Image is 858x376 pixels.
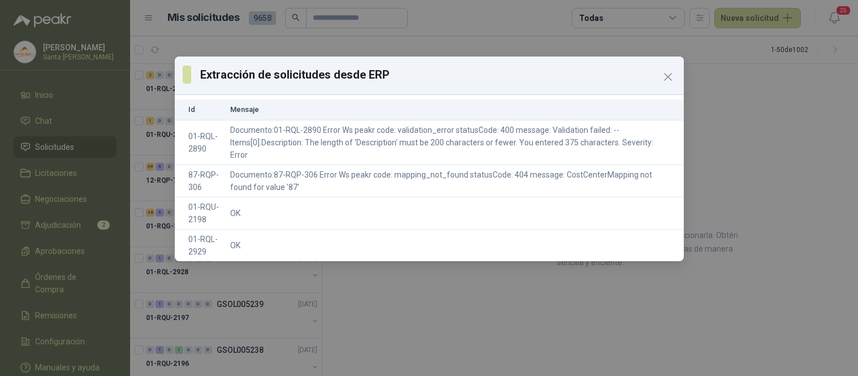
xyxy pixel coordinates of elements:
[175,197,226,230] td: 01-RQU-2198
[200,66,676,83] h3: Extracción de solicitudes desde ERP
[226,120,683,165] td: Documento:01-RQL-2890 Error Ws peakr code: validation_error statusCode: 400 message: Validation f...
[226,100,683,120] th: Mensaje
[175,100,226,120] th: Id
[226,197,683,230] td: OK
[659,68,677,86] button: Close
[226,230,683,262] td: OK
[175,165,226,197] td: 87-RQP-306
[175,120,226,165] td: 01-RQL-2890
[175,230,226,262] td: 01-RQL-2929
[226,165,683,197] td: Documento:87-RQP-306 Error Ws peakr code: mapping_not_found statusCode: 404 message: CostCenterMa...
